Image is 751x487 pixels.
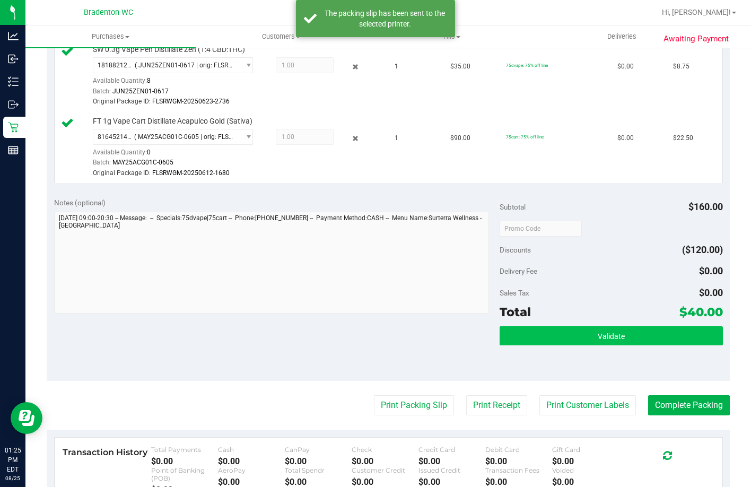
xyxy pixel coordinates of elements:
[322,8,447,29] div: The packing slip has been sent to the selected printer.
[500,305,531,319] span: Total
[552,456,619,466] div: $0.00
[93,145,261,166] div: Available Quantity:
[285,466,352,474] div: Total Spendr
[500,240,531,259] span: Discounts
[418,456,485,466] div: $0.00
[537,25,707,48] a: Deliveries
[147,149,151,156] span: 0
[93,169,151,177] span: Original Package ID:
[285,456,352,466] div: $0.00
[552,446,619,454] div: Gift Card
[8,76,19,87] inline-svg: Inventory
[418,466,485,474] div: Issued Credit
[239,129,252,144] span: select
[485,456,552,466] div: $0.00
[500,289,529,297] span: Sales Tax
[151,466,218,482] div: Point of Banking (POB)
[418,446,485,454] div: Credit Card
[93,98,151,105] span: Original Package ID:
[134,133,235,141] span: ( MAY25ACG01C-0605 | orig: FLSRWGM-20250612-1680 )
[8,122,19,133] inline-svg: Retail
[500,267,537,275] span: Delivery Fee
[54,198,106,207] span: Notes (optional)
[663,33,729,45] span: Awaiting Payment
[152,169,230,177] span: FLSRWGM-20250612-1680
[8,54,19,64] inline-svg: Inbound
[688,201,723,212] span: $160.00
[152,98,230,105] span: FLSRWGM-20250623-2736
[500,326,722,345] button: Validate
[352,477,418,487] div: $0.00
[93,45,245,55] span: SW 0.3g Vape Pen Distillate Zen (1:4 CBD:THC)
[450,62,470,72] span: $35.00
[506,63,548,68] span: 75dvape: 75% off line
[112,88,169,95] span: JUN25ZEN01-0617
[699,287,723,298] span: $0.00
[93,73,261,94] div: Available Quantity:
[285,446,352,454] div: CanPay
[673,62,689,72] span: $8.75
[93,116,252,126] span: FT 1g Vape Cart Distillate Acapulco Gold (Sativa)
[8,145,19,155] inline-svg: Reports
[500,203,526,211] span: Subtotal
[218,466,285,474] div: AeroPay
[5,474,21,482] p: 08/25
[11,402,42,434] iframe: Resource center
[506,134,544,140] span: 75cart: 75% off line
[5,446,21,474] p: 01:25 PM EDT
[552,477,619,487] div: $0.00
[682,244,723,255] span: ($120.00)
[239,58,252,73] span: select
[285,477,352,487] div: $0.00
[673,133,693,143] span: $22.50
[485,446,552,454] div: Debit Card
[662,8,731,16] span: Hi, [PERSON_NAME]!
[598,332,625,341] span: Validate
[539,395,636,415] button: Print Customer Labels
[395,62,398,72] span: 1
[8,31,19,41] inline-svg: Analytics
[648,395,730,415] button: Complete Packing
[352,446,418,454] div: Check
[450,133,470,143] span: $90.00
[617,62,634,72] span: $0.00
[98,62,135,69] span: 1818821274360777
[218,446,285,454] div: Cash
[593,32,651,41] span: Deliveries
[196,32,365,41] span: Customers
[374,395,454,415] button: Print Packing Slip
[196,25,366,48] a: Customers
[552,466,619,474] div: Voided
[112,159,173,166] span: MAY25ACG01C-0605
[25,32,196,41] span: Purchases
[466,395,527,415] button: Print Receipt
[500,221,582,237] input: Promo Code
[147,77,151,84] span: 8
[485,466,552,474] div: Transaction Fees
[395,133,398,143] span: 1
[218,477,285,487] div: $0.00
[699,265,723,276] span: $0.00
[84,8,133,17] span: Bradenton WC
[93,88,111,95] span: Batch:
[135,62,235,69] span: ( JUN25ZEN01-0617 | orig: FLSRWGM-20250623-2736 )
[151,446,218,454] div: Total Payments
[418,477,485,487] div: $0.00
[218,456,285,466] div: $0.00
[679,305,723,319] span: $40.00
[617,133,634,143] span: $0.00
[8,99,19,110] inline-svg: Outbound
[93,159,111,166] span: Batch:
[352,456,418,466] div: $0.00
[151,456,218,466] div: $0.00
[352,466,418,474] div: Customer Credit
[25,25,196,48] a: Purchases
[98,133,134,141] span: 8164521487875431
[485,477,552,487] div: $0.00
